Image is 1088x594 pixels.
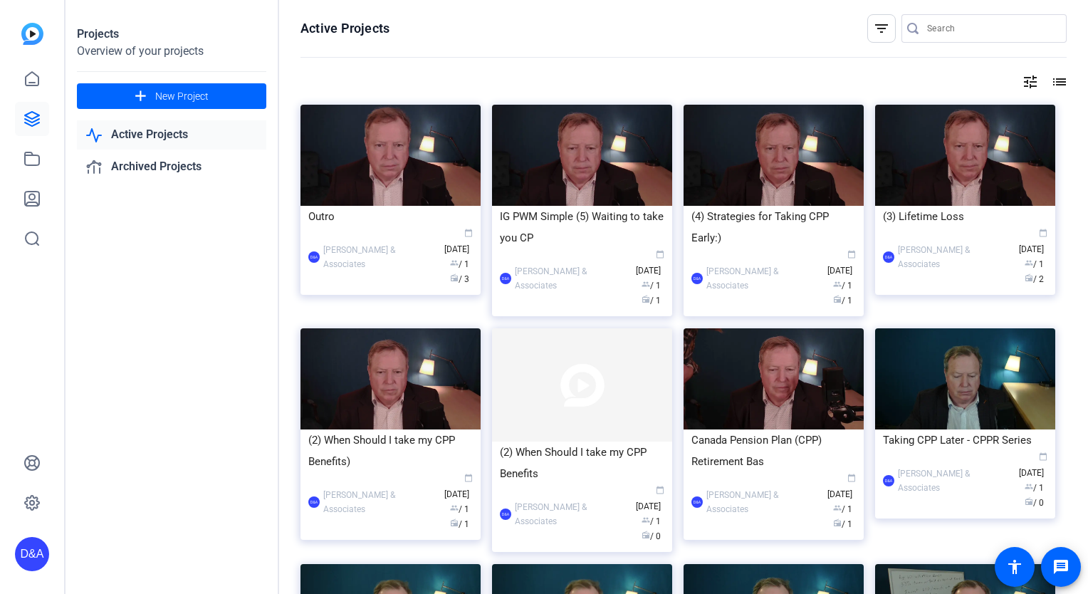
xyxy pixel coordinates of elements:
[77,120,266,150] a: Active Projects
[898,243,1012,271] div: [PERSON_NAME] & Associates
[1052,558,1069,575] mat-icon: message
[642,516,650,524] span: group
[873,20,890,37] mat-icon: filter_list
[500,509,511,520] div: D&A
[300,20,389,37] h1: Active Projects
[1019,453,1047,478] span: [DATE]
[15,537,49,571] div: D&A
[515,264,629,293] div: [PERSON_NAME] & Associates
[1025,274,1044,284] span: / 2
[308,251,320,263] div: D&A
[450,259,469,269] span: / 1
[450,519,469,529] span: / 1
[833,519,842,527] span: radio
[132,88,150,105] mat-icon: add
[444,474,473,499] span: [DATE]
[1025,498,1044,508] span: / 0
[691,429,856,472] div: Canada Pension Plan (CPP) Retirement Bas
[1025,497,1033,506] span: radio
[833,295,842,303] span: radio
[500,442,664,484] div: (2) When Should I take my CPP Benefits
[691,496,703,508] div: D&A
[642,531,661,541] span: / 0
[642,295,650,303] span: radio
[77,26,266,43] div: Projects
[464,229,473,237] span: calendar_today
[642,296,661,306] span: / 1
[883,475,894,486] div: D&A
[833,504,842,512] span: group
[308,496,320,508] div: D&A
[642,516,661,526] span: / 1
[77,83,266,109] button: New Project
[77,43,266,60] div: Overview of your projects
[642,281,661,291] span: / 1
[883,429,1047,451] div: Taking CPP Later - CPPR Series
[1039,229,1047,237] span: calendar_today
[833,280,842,288] span: group
[1022,73,1039,90] mat-icon: tune
[1025,259,1044,269] span: / 1
[833,281,852,291] span: / 1
[927,20,1055,37] input: Search
[1050,73,1067,90] mat-icon: list
[833,504,852,514] span: / 1
[691,273,703,284] div: D&A
[1025,259,1033,267] span: group
[656,250,664,259] span: calendar_today
[1025,273,1033,282] span: radio
[827,474,856,499] span: [DATE]
[706,264,820,293] div: [PERSON_NAME] & Associates
[450,259,459,267] span: group
[883,206,1047,227] div: (3) Lifetime Loss
[323,488,437,516] div: [PERSON_NAME] & Associates
[450,274,469,284] span: / 3
[706,488,820,516] div: [PERSON_NAME] & Associates
[450,504,469,514] span: / 1
[1006,558,1023,575] mat-icon: accessibility
[691,206,856,249] div: (4) Strategies for Taking CPP Early:)
[450,504,459,512] span: group
[833,519,852,529] span: / 1
[1025,483,1044,493] span: / 1
[77,152,266,182] a: Archived Projects
[847,474,856,482] span: calendar_today
[847,250,856,259] span: calendar_today
[500,273,511,284] div: D&A
[642,280,650,288] span: group
[308,206,473,227] div: Outro
[898,467,1012,495] div: [PERSON_NAME] & Associates
[450,273,459,282] span: radio
[450,519,459,527] span: radio
[1025,482,1033,491] span: group
[308,429,473,472] div: (2) When Should I take my CPP Benefits)
[656,486,664,494] span: calendar_today
[323,243,437,271] div: [PERSON_NAME] & Associates
[515,500,629,528] div: [PERSON_NAME] & Associates
[155,89,209,104] span: New Project
[500,206,664,249] div: IG PWM Simple (5) Waiting to take you CP
[833,296,852,306] span: / 1
[21,23,43,45] img: blue-gradient.svg
[464,474,473,482] span: calendar_today
[1039,452,1047,461] span: calendar_today
[883,251,894,263] div: D&A
[642,531,650,539] span: radio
